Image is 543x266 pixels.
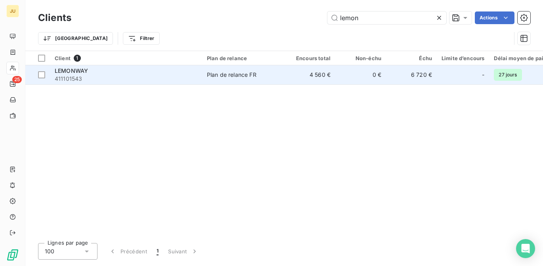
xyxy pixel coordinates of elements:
[55,75,197,83] span: 411101543
[516,239,535,258] div: Open Intercom Messenger
[38,11,71,25] h3: Clients
[386,65,437,84] td: 6 720 €
[207,55,280,61] div: Plan de relance
[6,78,19,90] a: 25
[38,32,113,45] button: [GEOGRAPHIC_DATA]
[157,247,159,255] span: 1
[163,243,203,260] button: Suivant
[391,55,432,61] div: Échu
[285,65,335,84] td: 4 560 €
[152,243,163,260] button: 1
[340,55,381,61] div: Non-échu
[104,243,152,260] button: Précédent
[12,76,22,83] span: 25
[207,71,256,79] div: Plan de relance FR
[6,5,19,17] div: JU
[327,11,446,24] input: Rechercher
[442,55,484,61] div: Limite d’encours
[475,11,514,24] button: Actions
[55,55,71,61] span: Client
[123,32,159,45] button: Filtrer
[45,247,54,255] span: 100
[74,55,81,62] span: 1
[289,55,331,61] div: Encours total
[482,71,484,79] span: -
[335,65,386,84] td: 0 €
[6,249,19,261] img: Logo LeanPay
[494,69,522,81] span: 27 jours
[55,67,88,74] span: LEMONWAY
